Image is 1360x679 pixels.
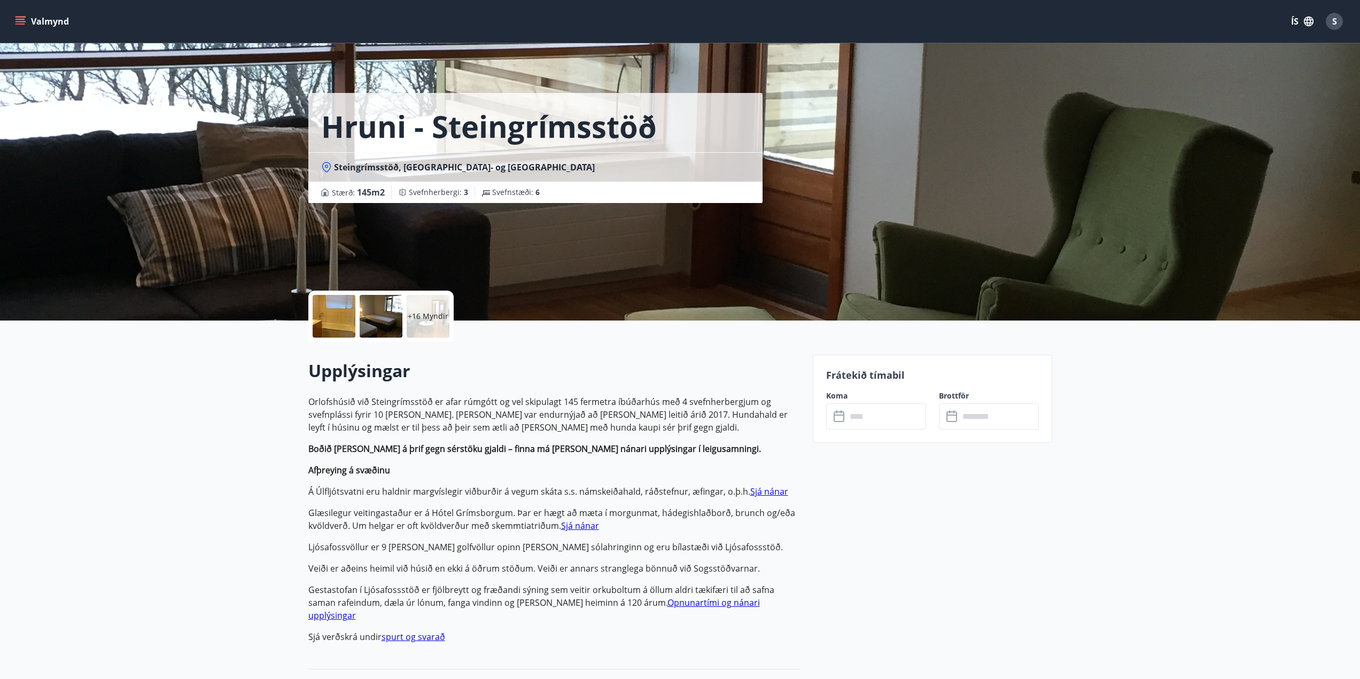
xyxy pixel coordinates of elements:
[308,562,800,575] p: Veiði er aðeins heimil við húsið en ekki á öðrum stöðum. Veiði er annars stranglega bönnuð við So...
[308,506,800,532] p: Glæsilegur veitingastaður er á Hótel Grímsborgum. Þar er hægt að mæta í morgunmat, hádegishlaðbor...
[308,583,800,622] p: Gestastofan í Ljósafossstöð er fjölbreytt og fræðandi sýning sem veitir orkuboltum á öllum aldri ...
[1322,9,1347,34] button: S
[332,186,385,199] span: Stærð :
[308,395,800,434] p: Orlofshúsið við Steingrímsstöð er afar rúmgótt og vel skipulagt 145 fermetra íbúðarhús með 4 svef...
[561,520,599,532] a: Sjá nánar
[308,541,800,553] p: Ljósafossvöllur er 9 [PERSON_NAME] golfvöllur opinn [PERSON_NAME] sólahringinn og eru bílastæði v...
[408,311,448,322] p: +16 Myndir
[939,391,1039,401] label: Brottför
[464,187,468,197] span: 3
[13,12,73,31] button: menu
[308,359,800,383] h2: Upplýsingar
[321,106,657,146] h1: Hruni - Steingrímsstöð
[308,464,390,476] strong: Afþreying á svæðinu
[409,187,468,198] span: Svefnherbergi :
[334,161,595,173] span: Steingrímsstöð, [GEOGRAPHIC_DATA]- og [GEOGRAPHIC_DATA]
[1332,15,1337,27] span: S
[357,186,385,198] span: 145 m2
[750,486,788,497] a: Sjá nánar
[535,187,540,197] span: 6
[826,368,1039,382] p: Frátekið tímabil
[308,443,761,455] strong: Boðið [PERSON_NAME] á þrif gegn sérstöku gjaldi – finna má [PERSON_NAME] nánari upplýsingar í lei...
[308,630,800,643] p: Sjá verðskrá undir
[826,391,926,401] label: Koma
[382,631,445,643] a: spurt og svarað
[492,187,540,198] span: Svefnstæði :
[1285,12,1319,31] button: ÍS
[308,485,800,498] p: Á Úlfljótsvatni eru haldnir margvíslegir viðburðir á vegum skáta s.s. námskeiðahald, ráðstefnur, ...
